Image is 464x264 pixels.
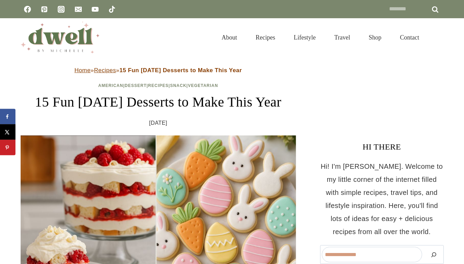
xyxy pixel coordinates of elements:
a: YouTube [88,2,102,16]
a: Pinterest [37,2,51,16]
a: Instagram [54,2,68,16]
a: Facebook [21,2,34,16]
a: About [212,25,246,49]
nav: Primary Navigation [212,25,428,49]
span: » » [75,67,242,74]
a: Recipes [148,83,169,88]
a: Snack [170,83,186,88]
a: Recipes [94,67,116,74]
button: Search [426,247,442,262]
strong: 15 Fun [DATE] Desserts to Make This Year [120,67,242,74]
h1: 15 Fun [DATE] Desserts to Make This Year [21,92,296,112]
a: American [98,83,123,88]
img: DWELL by michelle [21,22,100,53]
p: Hi! I'm [PERSON_NAME]. Welcome to my little corner of the internet filled with simple recipes, tr... [320,160,444,238]
a: Email [71,2,85,16]
span: | | | | [98,83,218,88]
a: Lifestyle [284,25,325,49]
a: Dessert [125,83,147,88]
h3: HI THERE [320,141,444,153]
a: Recipes [246,25,284,49]
a: Contact [391,25,429,49]
a: Vegetarian [188,83,218,88]
a: Travel [325,25,359,49]
a: TikTok [105,2,119,16]
a: Shop [359,25,391,49]
a: Home [75,67,91,74]
button: View Search Form [432,32,444,43]
time: [DATE] [149,118,167,128]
